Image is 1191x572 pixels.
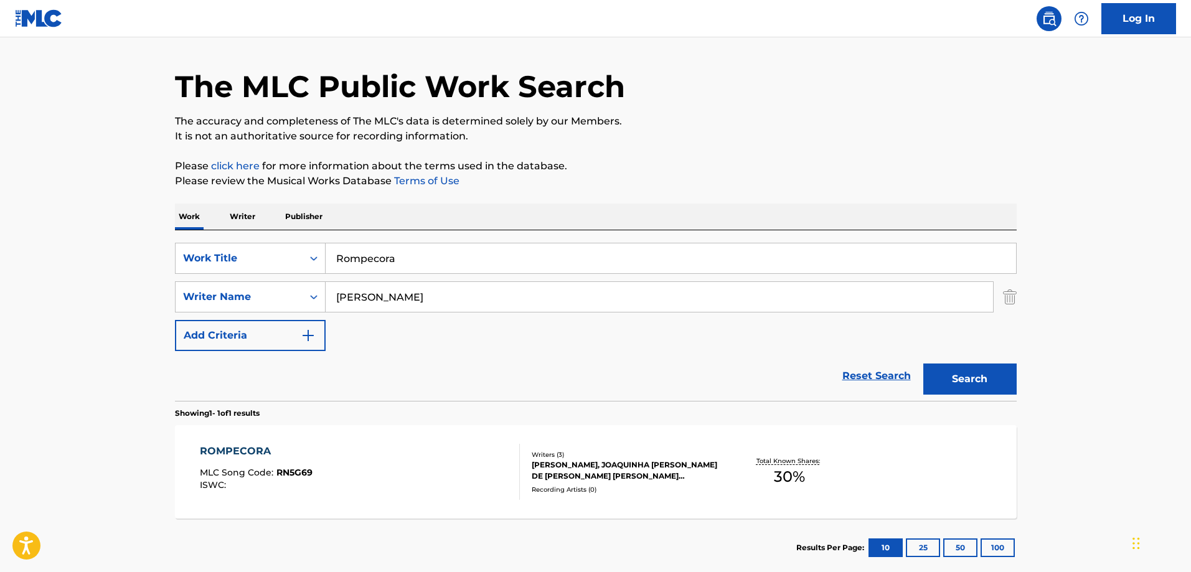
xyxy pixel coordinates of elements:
[869,538,903,557] button: 10
[175,320,326,351] button: Add Criteria
[175,129,1017,144] p: It is not an authoritative source for recording information.
[175,174,1017,189] p: Please review the Musical Works Database
[301,328,316,343] img: 9d2ae6d4665cec9f34b9.svg
[175,243,1017,401] form: Search Form
[943,538,977,557] button: 50
[1101,3,1176,34] a: Log In
[836,362,917,390] a: Reset Search
[200,479,229,490] span: ISWC :
[200,444,313,459] div: ROMPECORA
[175,68,625,105] h1: The MLC Public Work Search
[175,204,204,230] p: Work
[1132,525,1140,562] div: Drag
[981,538,1015,557] button: 100
[175,159,1017,174] p: Please for more information about the terms used in the database.
[15,9,63,27] img: MLC Logo
[906,538,940,557] button: 25
[276,467,313,478] span: RN5G69
[183,251,295,266] div: Work Title
[1129,512,1191,572] iframe: Chat Widget
[923,363,1017,395] button: Search
[211,160,260,172] a: click here
[774,466,805,488] span: 30 %
[1074,11,1089,26] img: help
[281,204,326,230] p: Publisher
[532,459,720,482] div: [PERSON_NAME], JOAQUINHA [PERSON_NAME] DE [PERSON_NAME] [PERSON_NAME] [PERSON_NAME]
[1042,11,1057,26] img: search
[1003,281,1017,312] img: Delete Criterion
[175,408,260,419] p: Showing 1 - 1 of 1 results
[175,114,1017,129] p: The accuracy and completeness of The MLC's data is determined solely by our Members.
[175,425,1017,518] a: ROMPECORAMLC Song Code:RN5G69ISWC:Writers (3)[PERSON_NAME], JOAQUINHA [PERSON_NAME] DE [PERSON_NA...
[200,467,276,478] span: MLC Song Code :
[226,204,259,230] p: Writer
[756,456,823,466] p: Total Known Shares:
[392,175,459,187] a: Terms of Use
[1037,6,1062,31] a: Public Search
[532,485,720,494] div: Recording Artists ( 0 )
[796,542,867,553] p: Results Per Page:
[183,289,295,304] div: Writer Name
[532,450,720,459] div: Writers ( 3 )
[1069,6,1094,31] div: Help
